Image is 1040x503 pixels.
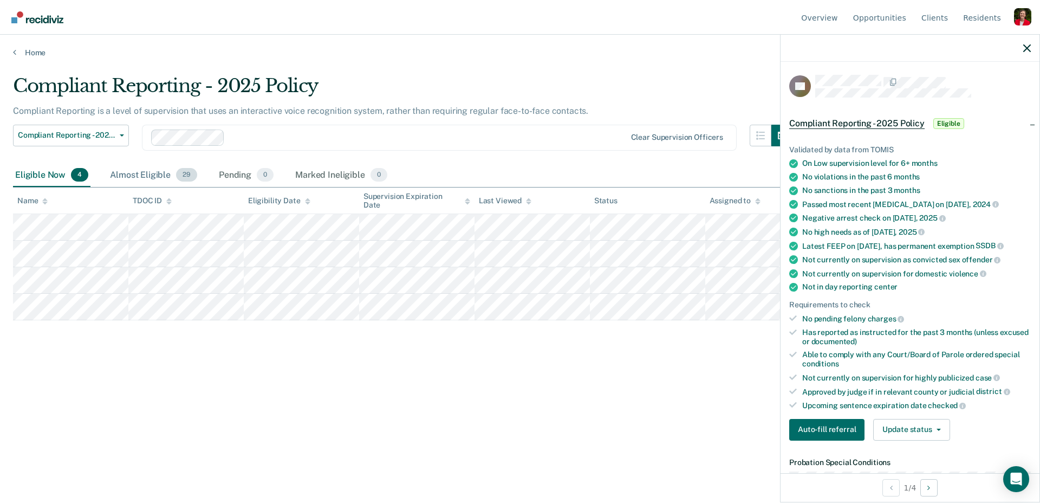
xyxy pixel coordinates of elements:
[962,255,1001,264] span: offender
[802,172,1031,182] div: No violations in the past 6
[976,373,1000,382] span: case
[176,168,197,182] span: 29
[363,192,470,210] div: Supervision Expiration Date
[899,228,925,236] span: 2025
[868,314,905,323] span: charges
[802,387,1031,397] div: Approved by judge if in relevant county or judicial
[802,401,1031,410] div: Upcoming sentence expiration date
[802,269,1031,279] div: Not currently on supervision for domestic
[802,350,1031,369] div: Able to comply with any Court/Board of Parole ordered special
[108,164,199,188] div: Almost Eligible
[1014,8,1031,25] button: Profile dropdown button
[781,473,1039,502] div: 1 / 4
[217,164,276,188] div: Pending
[11,11,63,23] img: Recidiviz
[802,241,1031,251] div: Latest FEEP on [DATE], has permanent exemption
[133,196,172,205] div: TDOC ID
[802,159,1031,168] div: On Low supervision level for 6+
[802,314,1031,324] div: No pending felony
[802,328,1031,346] div: Has reported as instructed for the past 3 months (unless excused or
[919,214,945,222] span: 2025
[802,186,1031,195] div: No sanctions in the past 3
[631,133,723,142] div: Clear supervision officers
[370,168,387,182] span: 0
[920,479,938,496] button: Next Opportunity
[949,269,986,278] span: violence
[976,387,1010,396] span: district
[802,373,1031,383] div: Not currently on supervision for highly publicized
[789,419,864,441] button: Auto-fill referral
[13,48,1027,57] a: Home
[594,196,617,205] div: Status
[13,164,90,188] div: Eligible Now
[802,359,839,368] span: conditions
[973,200,999,209] span: 2024
[874,282,898,291] span: center
[811,337,857,346] span: documented)
[17,196,48,205] div: Name
[894,172,920,181] span: months
[710,196,760,205] div: Assigned to
[789,419,869,441] a: Navigate to form link
[802,255,1031,265] div: Not currently on supervision as convicted sex
[802,199,1031,209] div: Passed most recent [MEDICAL_DATA] on [DATE],
[802,213,1031,223] div: Negative arrest check on [DATE],
[928,401,966,410] span: checked
[13,75,793,106] div: Compliant Reporting - 2025 Policy
[1003,466,1029,492] div: Open Intercom Messenger
[13,106,588,116] p: Compliant Reporting is a level of supervision that uses an interactive voice recognition system, ...
[789,145,1031,154] div: Validated by data from TOMIS
[789,300,1031,309] div: Requirements to check
[71,168,88,182] span: 4
[248,196,310,205] div: Eligibility Date
[802,227,1031,237] div: No high needs as of [DATE],
[18,131,115,140] span: Compliant Reporting - 2025 Policy
[882,479,900,496] button: Previous Opportunity
[976,241,1003,250] span: SSDB
[293,164,389,188] div: Marked Ineligible
[802,282,1031,292] div: Not in day reporting
[912,159,938,167] span: months
[781,106,1039,141] div: Compliant Reporting - 2025 PolicyEligible
[933,118,964,129] span: Eligible
[257,168,274,182] span: 0
[894,186,920,195] span: months
[873,419,950,441] button: Update status
[479,196,531,205] div: Last Viewed
[789,458,1031,467] dt: Probation Special Conditions
[789,118,925,129] span: Compliant Reporting - 2025 Policy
